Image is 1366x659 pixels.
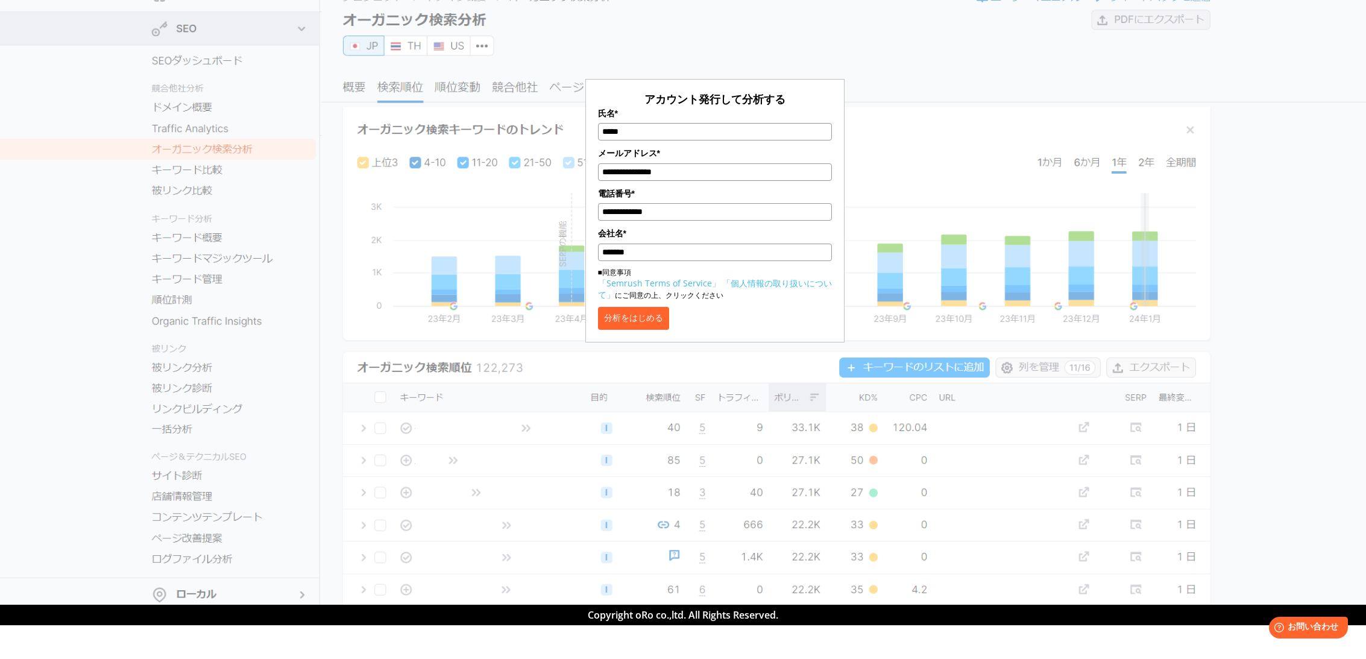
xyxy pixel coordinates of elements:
[644,92,785,106] span: アカウント発行して分析する
[598,147,832,160] label: メールアドレス*
[598,307,669,330] button: 分析をはじめる
[598,267,832,301] p: ■同意事項 にご同意の上、クリックください
[1259,612,1353,646] iframe: Help widget launcher
[598,187,832,200] label: 電話番号*
[588,608,778,622] span: Copyright oRo co.,ltd. All Rights Reserved.
[598,277,832,300] a: 「個人情報の取り扱いについて」
[598,277,720,289] a: 「Semrush Terms of Service」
